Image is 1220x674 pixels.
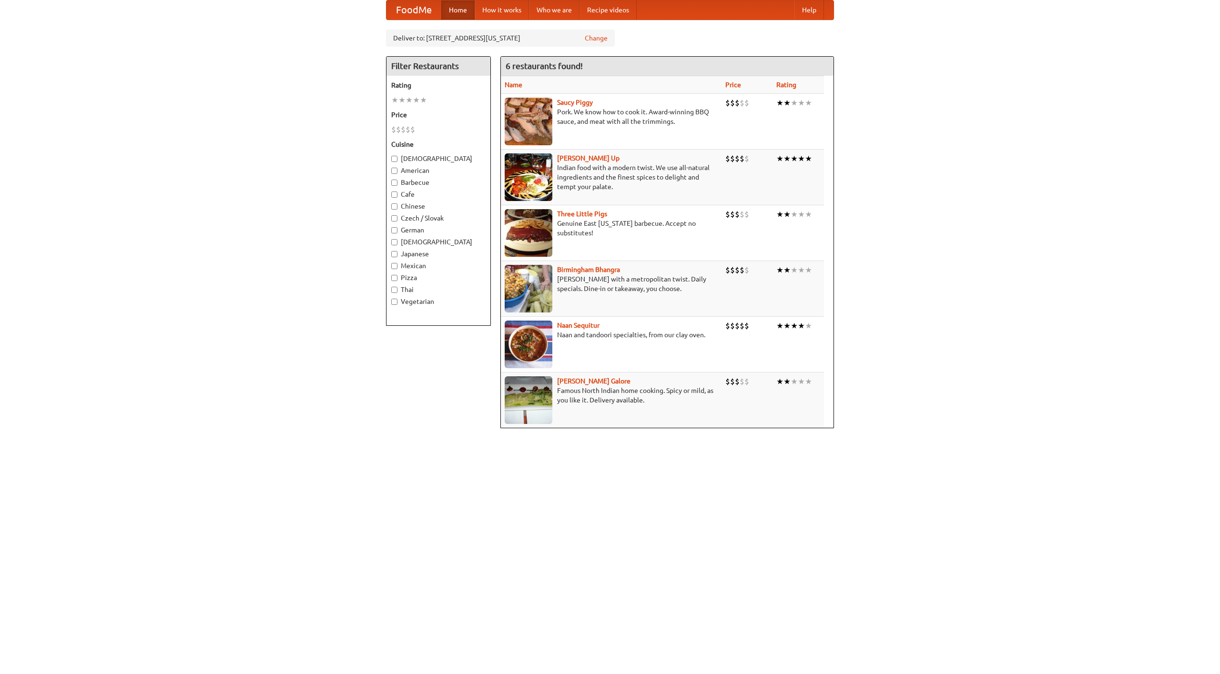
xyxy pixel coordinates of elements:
[557,99,593,106] b: Saucy Piggy
[579,0,637,20] a: Recipe videos
[783,321,791,331] li: ★
[391,166,486,175] label: American
[730,98,735,108] li: $
[391,227,397,233] input: German
[391,251,397,257] input: Japanese
[744,98,749,108] li: $
[386,57,490,76] h4: Filter Restaurants
[725,153,730,164] li: $
[505,265,552,312] img: bhangra.jpg
[735,321,740,331] li: $
[391,299,397,305] input: Vegetarian
[740,98,744,108] li: $
[557,322,600,329] a: Naan Sequitur
[744,265,749,275] li: $
[776,265,783,275] li: ★
[505,386,718,405] p: Famous North Indian home cooking. Spicy or mild, as you like it. Delivery available.
[391,203,397,210] input: Chinese
[805,209,812,220] li: ★
[398,95,406,105] li: ★
[783,265,791,275] li: ★
[794,0,824,20] a: Help
[776,153,783,164] li: ★
[391,110,486,120] h5: Price
[740,153,744,164] li: $
[557,210,607,218] a: Three Little Pigs
[401,124,406,135] li: $
[505,219,718,238] p: Genuine East [US_STATE] barbecue. Accept no substitutes!
[505,209,552,257] img: littlepigs.jpg
[744,209,749,220] li: $
[391,140,486,149] h5: Cuisine
[391,239,397,245] input: [DEMOGRAPHIC_DATA]
[740,321,744,331] li: $
[475,0,529,20] a: How it works
[529,0,579,20] a: Who we are
[391,191,397,198] input: Cafe
[391,225,486,235] label: German
[505,321,552,368] img: naansequitur.jpg
[791,153,798,164] li: ★
[505,376,552,424] img: currygalore.jpg
[386,30,615,47] div: Deliver to: [STREET_ADDRESS][US_STATE]
[735,98,740,108] li: $
[725,81,741,89] a: Price
[735,376,740,387] li: $
[505,274,718,293] p: [PERSON_NAME] with a metropolitan twist. Daily specials. Dine-in or takeaway, you choose.
[505,98,552,145] img: saucy.jpg
[391,156,397,162] input: [DEMOGRAPHIC_DATA]
[506,61,583,70] ng-pluralize: 6 restaurants found!
[391,80,486,90] h5: Rating
[505,330,718,340] p: Naan and tandoori specialties, from our clay oven.
[730,265,735,275] li: $
[413,95,420,105] li: ★
[386,0,441,20] a: FoodMe
[391,261,486,271] label: Mexican
[783,209,791,220] li: ★
[798,265,805,275] li: ★
[391,237,486,247] label: [DEMOGRAPHIC_DATA]
[391,275,397,281] input: Pizza
[776,209,783,220] li: ★
[391,180,397,186] input: Barbecue
[776,376,783,387] li: ★
[557,266,620,273] a: Birmingham Bhangra
[391,297,486,306] label: Vegetarian
[420,95,427,105] li: ★
[744,321,749,331] li: $
[735,265,740,275] li: $
[798,376,805,387] li: ★
[798,209,805,220] li: ★
[505,107,718,126] p: Pork. We know how to cook it. Award-winning BBQ sauce, and meat with all the trimmings.
[791,376,798,387] li: ★
[805,376,812,387] li: ★
[725,98,730,108] li: $
[791,321,798,331] li: ★
[805,265,812,275] li: ★
[505,81,522,89] a: Name
[391,124,396,135] li: $
[391,287,397,293] input: Thai
[391,215,397,221] input: Czech / Slovak
[740,376,744,387] li: $
[740,265,744,275] li: $
[391,273,486,282] label: Pizza
[406,124,410,135] li: $
[730,153,735,164] li: $
[410,124,415,135] li: $
[783,98,791,108] li: ★
[776,98,783,108] li: ★
[730,376,735,387] li: $
[783,153,791,164] li: ★
[805,321,812,331] li: ★
[744,153,749,164] li: $
[798,98,805,108] li: ★
[557,377,630,385] a: [PERSON_NAME] Galore
[791,98,798,108] li: ★
[391,213,486,223] label: Czech / Slovak
[391,168,397,174] input: American
[391,190,486,199] label: Cafe
[798,153,805,164] li: ★
[505,163,718,191] p: Indian food with a modern twist. We use all-natural ingredients and the finest spices to delight ...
